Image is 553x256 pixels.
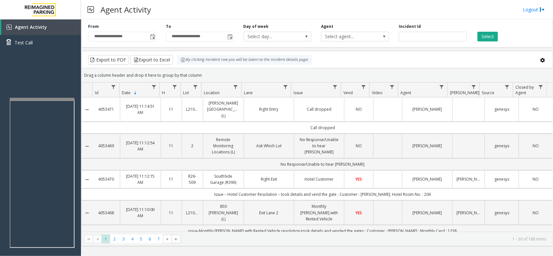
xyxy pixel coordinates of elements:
a: genesys [489,106,515,112]
span: YES [356,176,362,182]
span: H [162,90,165,95]
label: Day of week [244,24,269,29]
a: Video Filter Menu [388,83,397,91]
img: infoIcon.svg [180,57,186,62]
span: Date [122,90,131,95]
a: [PERSON_NAME] [456,210,481,216]
a: Exit Lane 2 [248,210,290,216]
a: Source Filter Menu [503,83,512,91]
a: Lot Filter Menu [191,83,200,91]
a: H Filter Menu [170,83,179,91]
span: Agent Activity [15,24,47,30]
a: 11 [165,210,178,216]
span: Go to the next page [163,235,172,244]
span: Page 6 [145,235,154,243]
a: 4053469 [97,143,116,149]
a: Parker Filter Menu [469,83,478,91]
a: [PERSON_NAME] [406,176,448,182]
a: genesys [489,176,515,182]
a: Date Filter Menu [149,83,158,91]
span: Go to the last page [174,237,179,242]
a: Closed by Agent Filter Menu [536,83,545,91]
kendo-pager-info: 1 - 30 of 188 items [185,236,546,242]
a: 11 [165,176,178,182]
span: Video [372,90,383,95]
a: [PERSON_NAME] [406,106,448,112]
a: 4053468 [97,210,116,216]
span: [PERSON_NAME] [450,90,479,95]
span: Page 5 [137,235,145,243]
span: Go to the last page [172,235,180,244]
a: Lane Filter Menu [281,83,290,91]
a: Collapse Details [82,107,93,112]
a: [PERSON_NAME][GEOGRAPHIC_DATA] (L) [207,100,240,119]
span: Issue [294,90,303,95]
span: Page 2 [110,235,119,243]
label: To [166,24,171,29]
a: [PERSON_NAME] [406,143,448,149]
a: Collapse Details [82,177,93,182]
td: Issue – Hotel Customer Resolution – took details and vend the gate ; Customer : [PERSON_NAME]; Ho... [93,188,553,200]
span: Closed by Agent [515,84,534,95]
a: SouthSide Garage (R390) [207,173,240,185]
a: Call dropped [298,106,340,112]
a: [DATE] 11:10:00 AM [124,206,157,219]
a: NO [348,143,369,149]
span: Page 4 [128,235,137,243]
a: Remote Monitoring Locations (L) [207,137,240,155]
a: Collapse Details [82,144,93,149]
span: YES [356,210,362,216]
a: genesys [489,210,515,216]
span: NO [533,143,539,149]
span: Go to the next page [165,237,170,242]
a: [PERSON_NAME] [456,176,481,182]
span: Page 7 [154,235,163,243]
span: Toggle popup [226,32,234,41]
a: Right Exit [248,176,290,182]
a: Right Entry [248,106,290,112]
span: NO [533,176,539,182]
button: Export to PDF [88,55,129,65]
a: NO [523,106,549,112]
img: pageIcon [87,2,94,17]
a: 11 [165,143,178,149]
span: Sortable [133,90,138,95]
a: R26-509 [186,173,199,185]
button: Select [478,32,498,41]
a: 4053471 [97,106,116,112]
td: Call dropped [93,122,553,134]
a: Collapse Details [82,210,93,216]
a: 4053470 [97,176,116,182]
a: [DATE] 11:12:15 AM [124,173,157,185]
a: L21091600 [186,210,199,216]
div: Data table [82,83,553,232]
span: Id [95,90,98,95]
a: YES [348,176,369,182]
a: Ask Which Lot [248,143,290,149]
span: Lane [244,90,253,95]
a: [DATE] 11:12:54 AM [124,140,157,152]
span: Test Call [15,39,33,46]
a: Hotel Customer [298,176,340,182]
a: [PERSON_NAME] [406,210,448,216]
img: 'icon' [6,25,12,30]
span: Select agent... [321,32,375,41]
span: NO [533,106,539,112]
a: Agent Activity [1,19,81,35]
a: NO [523,176,549,182]
a: 850 [PERSON_NAME] (L) [207,203,240,222]
span: NO [356,106,362,112]
div: By clicking Incident row you will be taken to the incident details page. [177,55,312,65]
span: Agent [400,90,411,95]
a: Monthly [PERSON_NAME] with Rented Vehicle [298,203,340,222]
span: NO [533,210,539,216]
span: Page 1 [101,235,110,243]
span: Vend [343,90,353,95]
label: From [88,24,99,29]
span: Select day... [244,32,298,41]
td: No Response/Unable to hear [PERSON_NAME] [93,158,553,170]
span: Page 3 [119,235,128,243]
a: NO [348,106,369,112]
div: Drag a column header and drop it here to group by that column [82,70,553,81]
a: Location Filter Menu [231,83,240,91]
